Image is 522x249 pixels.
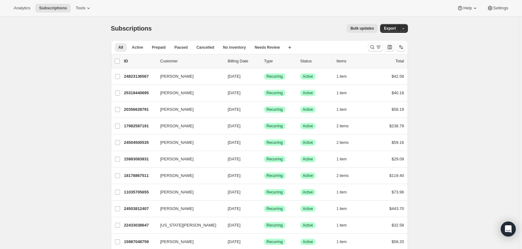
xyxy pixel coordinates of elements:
span: [DATE] [228,190,241,194]
span: [PERSON_NAME] [160,156,194,162]
span: [PERSON_NAME] [160,189,194,195]
button: Create new view [285,43,295,52]
span: $238.79 [389,124,404,128]
span: $32.58 [392,223,404,227]
p: Billing Date [228,58,259,64]
span: Paused [174,45,188,50]
div: 15987048759[PERSON_NAME][DATE]SuccessRecurringSuccessActive1 item$58.20 [124,237,404,246]
span: $29.09 [392,157,404,161]
button: Settings [483,4,512,12]
span: Recurring [267,74,283,79]
div: 17982587191[PERSON_NAME][DATE]SuccessRecurringSuccessActive2 items$238.79 [124,122,404,130]
button: Bulk updates [347,24,378,33]
button: [PERSON_NAME] [157,154,219,164]
button: [PERSON_NAME] [157,237,219,247]
button: [PERSON_NAME] [157,121,219,131]
span: Recurring [267,157,283,162]
button: 1 item [337,237,354,246]
div: IDCustomerBilling DateTypeStatusItemsTotal [124,58,404,64]
p: 22433038647 [124,222,155,228]
p: 24503812407 [124,206,155,212]
span: Active [303,74,313,79]
button: 2 items [337,171,356,180]
button: Help [453,4,482,12]
p: 15983083831 [124,156,155,162]
button: [PERSON_NAME] [157,171,219,181]
span: Export [384,26,396,31]
span: $58.20 [392,239,404,244]
span: 1 item [337,157,347,162]
span: 1 item [337,107,347,112]
span: $59.16 [392,140,404,145]
span: 2 items [337,124,349,129]
span: Recurring [267,173,283,178]
span: [PERSON_NAME] [160,206,194,212]
button: 1 item [337,105,354,114]
button: Tools [72,4,95,12]
span: [PERSON_NAME] [160,90,194,96]
div: 24823136567[PERSON_NAME][DATE]SuccessRecurringSuccessActive1 item$42.58 [124,72,404,81]
span: Active [303,157,313,162]
div: 22433038647[US_STATE][PERSON_NAME][DATE]SuccessRecurringSuccessActive1 item$32.58 [124,221,404,230]
button: 1 item [337,72,354,81]
span: [PERSON_NAME] [160,239,194,245]
span: [DATE] [228,74,241,79]
span: Active [303,190,313,195]
span: 1 item [337,190,347,195]
div: 15983083831[PERSON_NAME][DATE]SuccessRecurringSuccessActive1 item$29.09 [124,155,404,164]
span: 2 items [337,140,349,145]
span: Subscriptions [111,25,152,32]
p: 18178867511 [124,173,155,179]
button: Subscriptions [35,4,71,12]
div: 20356628791[PERSON_NAME][DATE]SuccessRecurringSuccessActive1 item$58.19 [124,105,404,114]
span: Recurring [267,223,283,228]
span: [DATE] [228,157,241,161]
div: 24504500535[PERSON_NAME][DATE]SuccessRecurringSuccessActive2 items$59.16 [124,138,404,147]
p: Customer [160,58,223,64]
span: Subscriptions [39,6,67,11]
div: 11035705655[PERSON_NAME][DATE]SuccessRecurringSuccessActive1 item$73.96 [124,188,404,197]
span: Active [303,90,313,95]
p: 17982587191 [124,123,155,129]
span: Tools [76,6,85,11]
span: Recurring [267,239,283,244]
span: Help [463,6,472,11]
span: [PERSON_NAME] [160,173,194,179]
span: No inventory [223,45,246,50]
span: 1 item [337,223,347,228]
p: 24823136567 [124,73,155,80]
p: 20356628791 [124,106,155,113]
span: $119.40 [389,173,404,178]
button: Analytics [10,4,34,12]
span: Recurring [267,107,283,112]
span: [DATE] [228,124,241,128]
button: 2 items [337,138,356,147]
span: [PERSON_NAME] [160,139,194,146]
span: 1 item [337,206,347,211]
button: [PERSON_NAME] [157,71,219,81]
button: 1 item [337,89,354,97]
div: 25319440695[PERSON_NAME][DATE]SuccessRecurringSuccessActive1 item$40.18 [124,89,404,97]
span: [PERSON_NAME] [160,123,194,129]
p: 15987048759 [124,239,155,245]
span: $443.70 [389,206,404,211]
span: [US_STATE][PERSON_NAME] [160,222,216,228]
span: Active [303,239,313,244]
span: [DATE] [228,223,241,227]
span: $42.58 [392,74,404,79]
div: Items [337,58,368,64]
button: [PERSON_NAME] [157,187,219,197]
span: Active [303,107,313,112]
span: Recurring [267,140,283,145]
button: [US_STATE][PERSON_NAME] [157,220,219,230]
span: Active [303,206,313,211]
span: Recurring [267,190,283,195]
button: 1 item [337,221,354,230]
span: 1 item [337,239,347,244]
span: $73.96 [392,190,404,194]
span: [DATE] [228,140,241,145]
span: [PERSON_NAME] [160,106,194,113]
button: Search and filter results [368,43,383,51]
button: [PERSON_NAME] [157,88,219,98]
button: Sort the results [397,43,405,51]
